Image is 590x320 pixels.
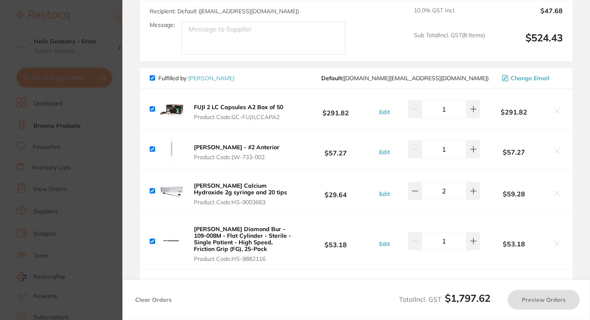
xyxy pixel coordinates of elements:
[480,240,548,248] b: $53.18
[511,75,549,81] span: Change Email
[158,178,185,204] img: cTlwaWZhZA
[480,190,548,198] b: $59.28
[492,7,563,25] output: $47.68
[377,190,392,198] button: Edit
[158,136,185,162] img: ejV1MG1kYg
[294,184,377,199] b: $29.64
[321,74,342,82] b: Default
[445,292,490,304] b: $1,797.62
[492,32,563,55] output: $524.43
[188,74,234,82] a: [PERSON_NAME]
[150,7,299,15] span: Recipient: Default ( [EMAIL_ADDRESS][DOMAIN_NAME] )
[377,148,392,156] button: Edit
[480,108,548,116] b: $291.82
[150,21,175,29] label: Message:
[194,143,279,151] b: [PERSON_NAME] - #2 Anterior
[191,225,294,263] button: [PERSON_NAME] Diamond Bur - 109-008M - Flat Cylinder - Sterile - Single Patient - High Speed, Fri...
[133,290,174,310] button: Clear Orders
[194,182,287,196] b: [PERSON_NAME] Calcium Hydroxide 2g syringe and 20 tips
[321,75,489,81] span: customer.care@henryschein.com.au
[499,74,563,82] button: Change Email
[191,143,282,161] button: [PERSON_NAME] - #2 Anterior Product Code:JW-733-002
[194,103,283,111] b: FUJI 2 LC Capsules A2 Box of 50
[377,108,392,116] button: Edit
[158,228,185,254] img: eGQ4cDgzOA
[194,114,283,120] span: Product Code: GC-FUJILCCAPA2
[194,225,291,253] b: [PERSON_NAME] Diamond Bur - 109-008M - Flat Cylinder - Sterile - Single Patient - High Speed, Fri...
[414,7,485,25] span: 10.0 % GST Incl.
[158,96,185,122] img: OHlldmxzaQ
[414,32,485,55] span: Sub Total Incl. GST ( 8 Items)
[158,75,234,81] p: Fulfilled by
[294,101,377,117] b: $291.82
[194,154,279,160] span: Product Code: JW-733-002
[294,234,377,249] b: $53.18
[191,182,294,206] button: [PERSON_NAME] Calcium Hydroxide 2g syringe and 20 tips Product Code:HS-9003663
[480,148,548,156] b: $57.27
[191,103,286,121] button: FUJI 2 LC Capsules A2 Box of 50 Product Code:GC-FUJILCCAPA2
[194,199,292,205] span: Product Code: HS-9003663
[399,295,490,303] span: Total Incl. GST
[508,290,580,310] button: Preview Orders
[294,141,377,157] b: $57.27
[194,256,292,262] span: Product Code: HS-9882116
[377,240,392,248] button: Edit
